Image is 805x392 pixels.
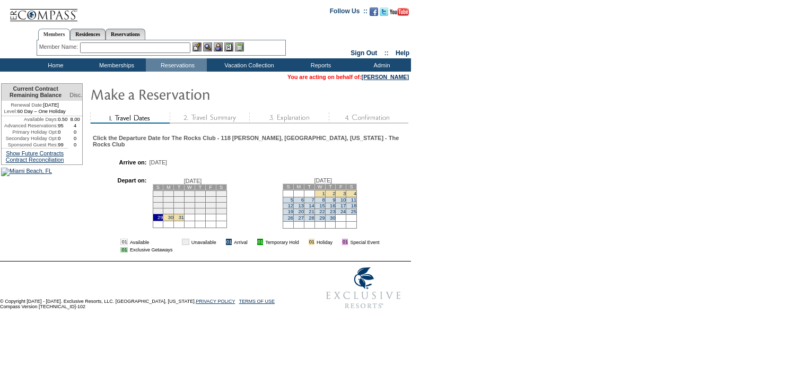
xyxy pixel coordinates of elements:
[68,135,82,142] td: 0
[384,49,389,57] span: ::
[350,239,379,245] td: Special Event
[226,239,232,245] td: 01
[216,202,226,208] td: 21
[312,197,314,203] a: 7
[299,209,304,214] a: 20
[153,214,163,221] td: 29
[4,108,17,115] span: Level:
[153,202,163,208] td: 15
[239,299,275,304] a: TERMS OF USE
[93,135,407,147] div: Click the Departure Date for The Rocks Club - 118 [PERSON_NAME], [GEOGRAPHIC_DATA], [US_STATE] - ...
[319,215,325,221] a: 29
[191,239,216,245] td: Unavailable
[301,197,304,203] a: 6
[11,102,43,108] span: Renewal Date:
[319,203,325,208] a: 15
[207,58,289,72] td: Vacation Collection
[192,42,202,51] img: b_edit.gif
[354,191,356,196] a: 4
[216,208,226,214] td: 28
[390,8,409,16] img: Subscribe to our YouTube Channel
[301,239,307,245] img: i.gif
[342,239,348,245] td: 01
[38,29,71,40] a: Members
[340,197,346,203] a: 10
[218,239,224,245] img: i.gif
[2,108,68,116] td: 60 Day – One Holiday
[283,184,294,189] td: S
[2,135,58,142] td: Secondary Holiday Opt:
[184,178,202,184] span: [DATE]
[195,196,205,202] td: 12
[309,203,314,208] a: 14
[6,156,64,163] a: Contract Reconciliation
[336,184,346,189] td: F
[322,197,325,203] a: 8
[106,29,145,40] a: Reservations
[396,49,409,57] a: Help
[195,202,205,208] td: 19
[316,262,411,315] img: Exclusive Resorts
[205,196,216,202] td: 13
[168,215,173,220] a: 30
[1,168,52,176] img: Miami Beach, FL
[185,184,195,190] td: W
[203,42,212,51] img: View
[174,208,185,214] td: 24
[216,184,226,190] td: S
[98,177,146,231] td: Depart on:
[317,239,332,245] td: Holiday
[2,101,68,108] td: [DATE]
[319,209,325,214] a: 22
[69,92,82,98] span: Disc.
[216,196,226,202] td: 14
[234,239,248,245] td: Arrival
[370,7,378,16] img: Become our fan on Facebook
[163,196,174,202] td: 9
[329,112,408,124] img: step4_state1.gif
[163,184,174,190] td: M
[330,215,335,221] a: 30
[174,202,185,208] td: 17
[174,184,185,190] td: T
[68,123,82,129] td: 4
[224,42,233,51] img: Reservations
[350,58,411,72] td: Admin
[340,209,346,214] a: 24
[299,215,304,221] a: 27
[330,209,335,214] a: 23
[85,58,146,72] td: Memberships
[380,7,388,16] img: Follow us on Twitter
[351,209,356,214] a: 25
[370,11,378,17] a: Become our fan on Facebook
[288,209,293,214] a: 19
[288,203,293,208] a: 12
[304,184,314,189] td: T
[309,209,314,214] a: 21
[182,239,189,245] td: 01
[351,49,377,57] a: Sign Out
[58,123,68,129] td: 95
[68,129,82,135] td: 0
[314,177,332,184] span: [DATE]
[24,58,85,72] td: Home
[250,239,255,245] img: i.gif
[299,203,304,208] a: 13
[2,123,58,129] td: Advanced Reservations:
[288,215,293,221] a: 26
[120,239,127,245] td: 01
[330,203,335,208] a: 16
[362,74,409,80] a: [PERSON_NAME]
[58,129,68,135] td: 0
[314,184,325,189] td: W
[68,116,82,123] td: 8.00
[346,184,357,189] td: S
[174,239,180,245] img: i.gif
[179,215,184,220] a: 31
[351,197,356,203] a: 11
[185,190,195,196] td: 4
[58,116,68,123] td: 0.50
[2,142,58,148] td: Sponsored Guest Res:
[390,11,409,17] a: Subscribe to our YouTube Channel
[39,42,80,51] div: Member Name:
